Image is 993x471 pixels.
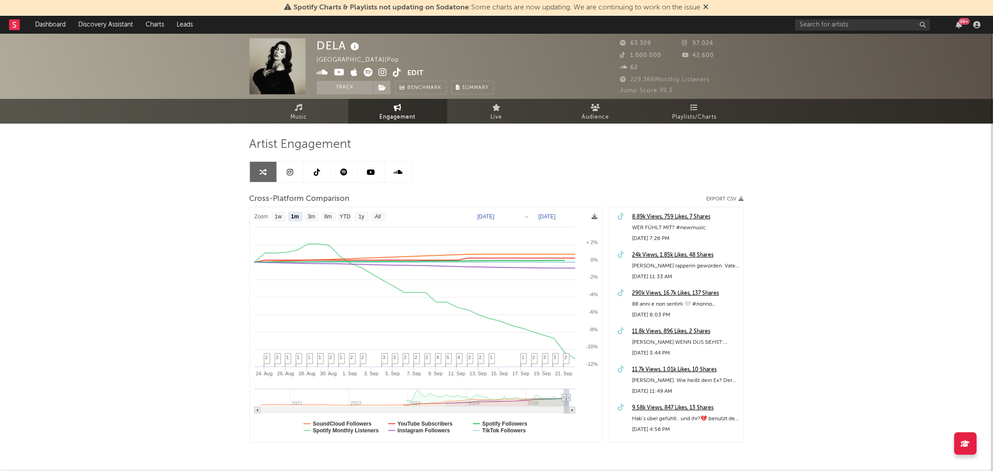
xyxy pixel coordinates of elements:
a: Discovery Assistant [72,16,139,34]
span: 2 [404,355,407,360]
span: 2 [479,355,482,360]
span: 2 [565,355,567,360]
span: 42.600 [682,53,714,58]
text: 3m [307,214,315,220]
button: Edit [408,68,424,79]
text: -8% [589,327,598,332]
text: All [375,214,381,220]
div: [PERSON_NAME]. Wie heißt dein Ex? Der wird [PERSON_NAME] net sehen 😂😂 [632,375,739,386]
div: [PERSON_NAME] WENN DUS SIEHST: SORRY NOT SORRY. Wer fühlt mit? 🥲😂 #ex #zuspät [632,337,739,348]
div: Hab’s übel gefühlt.. und ihr?💔 benutzt den Sound! [632,413,739,424]
div: [DATE] 11:33 AM [632,271,739,282]
span: 4 [458,355,460,360]
span: 3 [393,355,396,360]
span: 1 [319,355,321,360]
span: Playlists/Charts [672,112,717,123]
div: [DATE] 3:44 PM [632,348,739,359]
div: 24k Views, 1.85k Likes, 48 Shares [632,250,739,261]
span: 1 [286,355,289,360]
button: Export CSV [707,196,744,202]
div: [DATE] 11:49 AM [632,386,739,397]
text: Zoom [254,214,268,220]
span: 2 [468,355,471,360]
span: Audience [582,112,609,123]
span: 4 [436,355,439,360]
div: 88 anni e non sentirli 🤍 #nonno #memories [632,299,739,310]
div: 99 + [959,18,970,25]
a: 9.58k Views, 847 Likes, 13 Shares [632,403,739,413]
text: 17. Sep [512,371,530,376]
a: 290k Views, 16.7k Likes, 137 Shares [632,288,739,299]
a: Charts [139,16,170,34]
span: 2 [533,355,535,360]
text: 1. Sep [343,371,357,376]
a: 11.8k Views, 896 Likes, 2 Shares [632,326,739,337]
span: 63.309 [620,40,652,46]
text: 26. Aug [277,371,294,376]
span: Jump Score: 39.3 [620,88,673,93]
span: Benchmark [408,83,442,93]
span: 3 [554,355,557,360]
span: 2 [361,355,364,360]
span: 97.024 [682,40,713,46]
text: YouTube Subscribers [397,421,453,427]
text: 15. Sep [491,371,508,376]
text: 30. Aug [320,371,336,376]
a: Playlists/Charts [645,99,744,124]
div: [PERSON_NAME] rapperin geworden. Vater oder mutterseite bei euch? [632,261,739,271]
span: Music [290,112,307,123]
text: -6% [589,309,598,315]
text: → [524,213,529,220]
a: Engagement [348,99,447,124]
div: 8.89k Views, 759 Likes, 7 Shares [632,212,739,222]
a: Reel: 19.8k Views, 471 Likes, 18 Comments [632,441,739,452]
text: 21. Sep [555,371,572,376]
span: 229.366 Monthly Listeners [620,77,710,83]
span: Dismiss [704,4,709,11]
div: [DATE] 8:03 PM [632,310,739,320]
span: 2 [426,355,428,360]
span: 1.000.000 [620,53,662,58]
span: 62 [620,65,638,71]
text: 9. Sep [428,371,442,376]
span: Artist Engagement [249,139,352,150]
span: 3 [276,355,279,360]
text: -2% [589,274,598,280]
text: 1m [291,214,298,220]
span: Live [491,112,503,123]
a: 11.7k Views, 1.01k Likes, 10 Shares [632,364,739,375]
text: + 2% [586,240,598,245]
text: -4% [589,292,598,297]
text: 11. Sep [448,371,465,376]
text: 19. Sep [534,371,551,376]
span: Spotify Charts & Playlists not updating on Sodatone [294,4,469,11]
span: 1 [308,355,311,360]
span: 1 [490,355,493,360]
text: YTD [339,214,350,220]
text: 28. Aug [298,371,315,376]
text: 0% [591,257,598,262]
text: 1y [358,214,364,220]
span: Engagement [380,112,416,123]
div: [DATE] 7:26 PM [632,233,739,244]
text: 13. Sep [469,371,486,376]
span: Summary [463,85,489,90]
span: 2 [351,355,353,360]
span: 2 [265,355,268,360]
text: Spotify Monthly Listeners [313,427,379,434]
text: Spotify Followers [482,421,527,427]
span: 1 [340,355,343,360]
span: 3 [383,355,386,360]
input: Search for artists [795,19,930,31]
button: Summary [451,81,494,94]
text: 3. Sep [364,371,378,376]
a: Benchmark [395,81,447,94]
text: Instagram Followers [397,427,450,434]
a: Audience [546,99,645,124]
span: 1 [297,355,300,360]
span: 5 [447,355,450,360]
text: 7. Sep [407,371,421,376]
